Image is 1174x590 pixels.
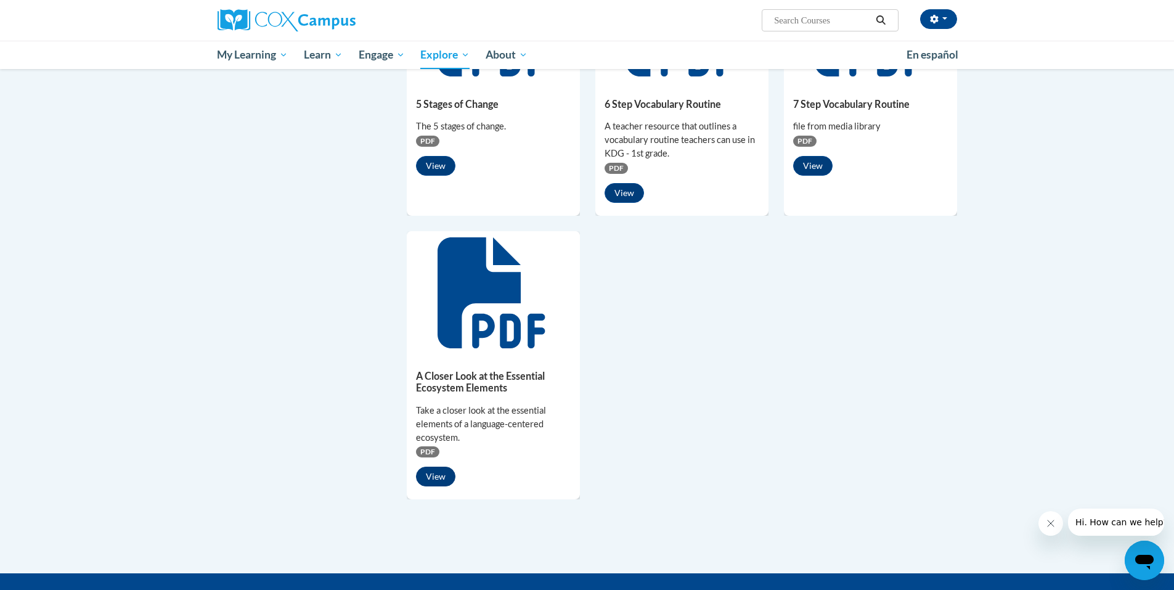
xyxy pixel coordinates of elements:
a: Explore [412,41,478,69]
span: PDF [416,136,439,147]
span: PDF [793,136,817,147]
iframe: Button to launch messaging window [1125,541,1164,580]
iframe: Close message [1038,511,1063,536]
button: View [416,156,455,176]
div: Take a closer look at the essential elements of a language-centered ecosystem. [416,404,571,445]
div: Main menu [199,41,976,69]
h5: 6 Step Vocabulary Routine [605,98,759,110]
button: Account Settings [920,9,957,29]
iframe: Message from company [1068,509,1164,536]
h5: A Closer Look at the Essential Ecosystem Elements [416,370,571,394]
input: Search Courses [773,13,871,28]
button: View [793,156,833,176]
span: Explore [420,47,470,62]
span: En español [907,48,958,61]
h5: 5 Stages of Change [416,98,571,110]
div: file from media library [793,120,948,133]
span: PDF [416,446,439,457]
a: My Learning [210,41,296,69]
button: Search [871,13,890,28]
div: A teacher resource that outlines a vocabulary routine teachers can use in KDG - 1st grade. [605,120,759,160]
a: Engage [351,41,413,69]
a: Cox Campus [218,9,452,31]
span: Learn [304,47,343,62]
div: The 5 stages of change. [416,120,571,133]
button: View [416,467,455,486]
button: View [605,183,644,203]
a: En español [899,42,966,68]
img: Cox Campus [218,9,356,31]
h5: 7 Step Vocabulary Routine [793,98,948,110]
span: My Learning [217,47,288,62]
a: Learn [296,41,351,69]
span: PDF [605,163,628,174]
span: About [486,47,528,62]
span: Engage [359,47,405,62]
span: Hi. How can we help? [7,9,100,18]
a: About [478,41,536,69]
